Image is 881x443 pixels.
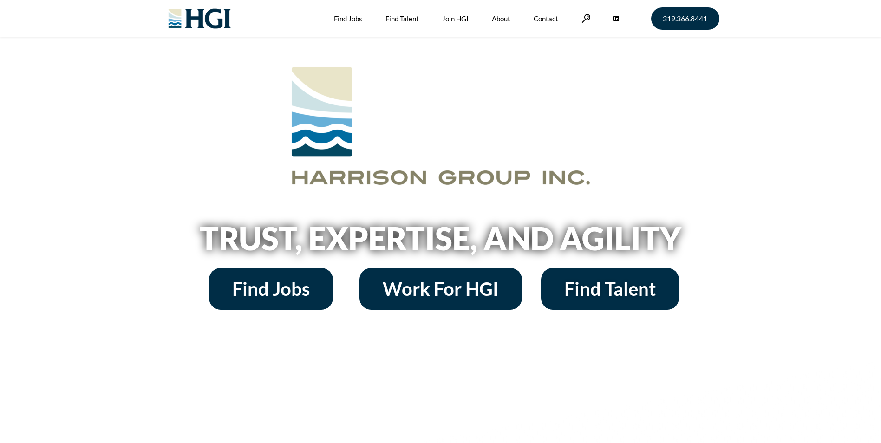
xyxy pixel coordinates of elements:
[541,268,679,310] a: Find Talent
[564,280,656,298] span: Find Talent
[209,268,333,310] a: Find Jobs
[383,280,499,298] span: Work For HGI
[663,15,707,22] span: 319.366.8441
[581,14,591,23] a: Search
[359,268,522,310] a: Work For HGI
[651,7,719,30] a: 319.366.8441
[176,222,705,254] h2: Trust, Expertise, and Agility
[232,280,310,298] span: Find Jobs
